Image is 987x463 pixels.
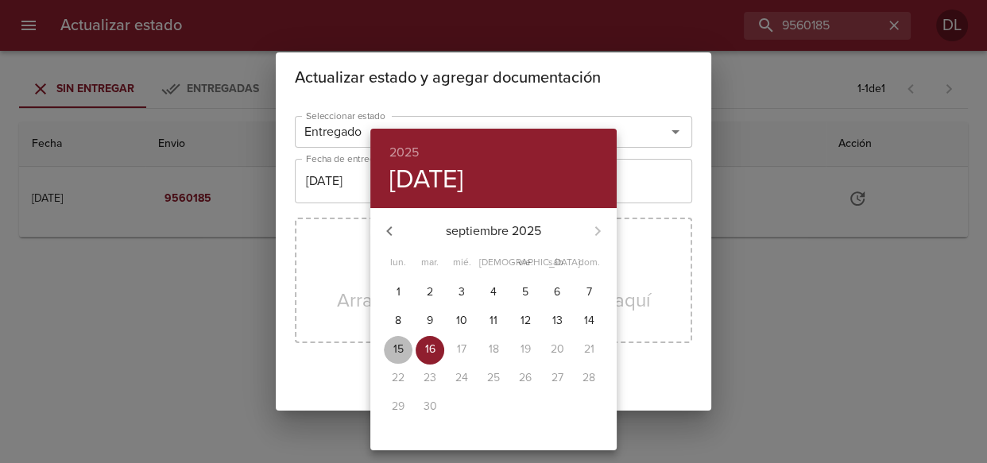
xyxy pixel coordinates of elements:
p: 14 [584,313,594,329]
p: 9 [427,313,433,329]
p: 6 [554,284,560,300]
span: lun. [384,255,412,271]
button: 5 [511,279,540,307]
button: 2 [416,279,444,307]
button: 3 [447,279,476,307]
button: [DATE] [389,164,463,195]
button: 16 [416,336,444,365]
p: 11 [490,313,497,329]
button: 11 [479,307,508,336]
button: 4 [479,279,508,307]
span: [DEMOGRAPHIC_DATA]. [479,255,508,271]
p: 3 [459,284,465,300]
p: 15 [393,341,404,357]
button: 15 [384,336,412,365]
button: 8 [384,307,412,336]
button: 6 [543,279,571,307]
button: 12 [511,307,540,336]
p: 7 [586,284,592,300]
button: 1 [384,279,412,307]
span: sáb. [543,255,571,271]
button: 13 [543,307,571,336]
button: 9 [416,307,444,336]
span: mié. [447,255,476,271]
p: 13 [552,313,563,329]
p: 5 [522,284,528,300]
p: 8 [395,313,401,329]
span: dom. [575,255,603,271]
p: 2 [427,284,433,300]
span: vie. [511,255,540,271]
button: 10 [447,307,476,336]
p: 4 [490,284,497,300]
p: 1 [397,284,401,300]
button: 2025 [389,141,419,164]
button: 7 [575,279,603,307]
button: 14 [575,307,603,336]
span: mar. [416,255,444,271]
p: septiembre 2025 [408,222,579,241]
p: 10 [456,313,467,329]
p: 12 [521,313,531,329]
p: 16 [425,341,435,357]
